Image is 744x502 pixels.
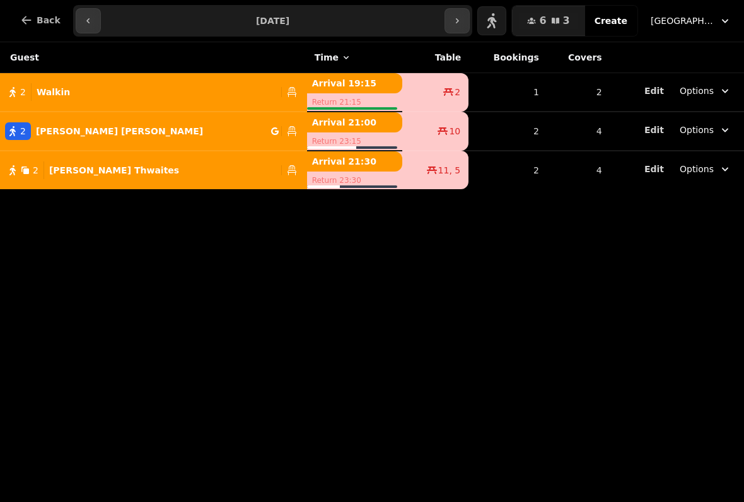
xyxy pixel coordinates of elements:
[33,164,38,177] span: 2
[455,86,460,98] span: 2
[547,42,610,73] th: Covers
[468,42,547,73] th: Bookings
[307,132,403,150] p: Return 23:15
[315,51,339,64] span: Time
[643,9,739,32] button: [GEOGRAPHIC_DATA][PERSON_NAME]
[644,124,664,136] button: Edit
[644,86,664,95] span: Edit
[651,15,714,27] span: [GEOGRAPHIC_DATA][PERSON_NAME]
[672,158,739,180] button: Options
[680,124,714,136] span: Options
[307,112,403,132] p: Arrival 21:00
[49,164,179,177] p: [PERSON_NAME] Thwaites
[438,164,461,177] span: 11, 5
[307,172,403,189] p: Return 23:30
[20,86,26,98] span: 2
[644,165,664,173] span: Edit
[468,112,547,151] td: 2
[595,16,627,25] span: Create
[37,86,70,98] p: Walkin
[307,73,403,93] p: Arrival 19:15
[307,93,403,111] p: Return 21:15
[672,79,739,102] button: Options
[547,151,610,189] td: 4
[547,112,610,151] td: 4
[449,125,460,137] span: 10
[680,85,714,97] span: Options
[402,42,468,73] th: Table
[315,51,351,64] button: Time
[37,16,61,25] span: Back
[644,125,664,134] span: Edit
[680,163,714,175] span: Options
[20,125,26,137] span: 2
[512,6,584,36] button: 63
[468,151,547,189] td: 2
[539,16,546,26] span: 6
[547,73,610,112] td: 2
[672,119,739,141] button: Options
[644,163,664,175] button: Edit
[563,16,570,26] span: 3
[36,125,203,137] p: [PERSON_NAME] [PERSON_NAME]
[307,151,403,172] p: Arrival 21:30
[10,5,71,35] button: Back
[468,73,547,112] td: 1
[644,85,664,97] button: Edit
[584,6,637,36] button: Create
